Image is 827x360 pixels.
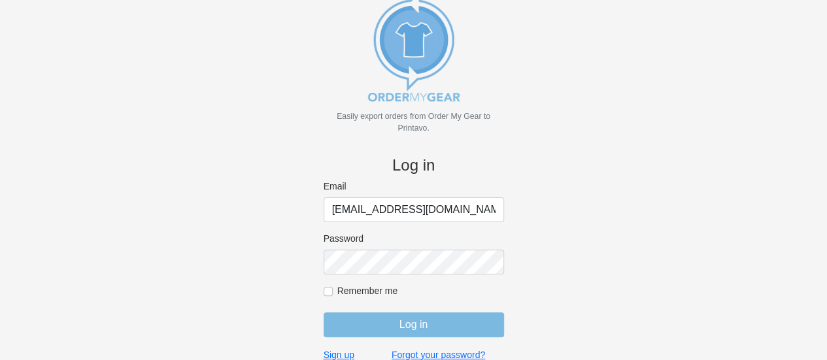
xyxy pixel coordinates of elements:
input: Log in [324,312,504,337]
label: Remember me [337,285,504,297]
label: Password [324,233,504,244]
label: Email [324,180,504,192]
h4: Log in [324,156,504,175]
p: Easily export orders from Order My Gear to Printavo. [324,110,504,134]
